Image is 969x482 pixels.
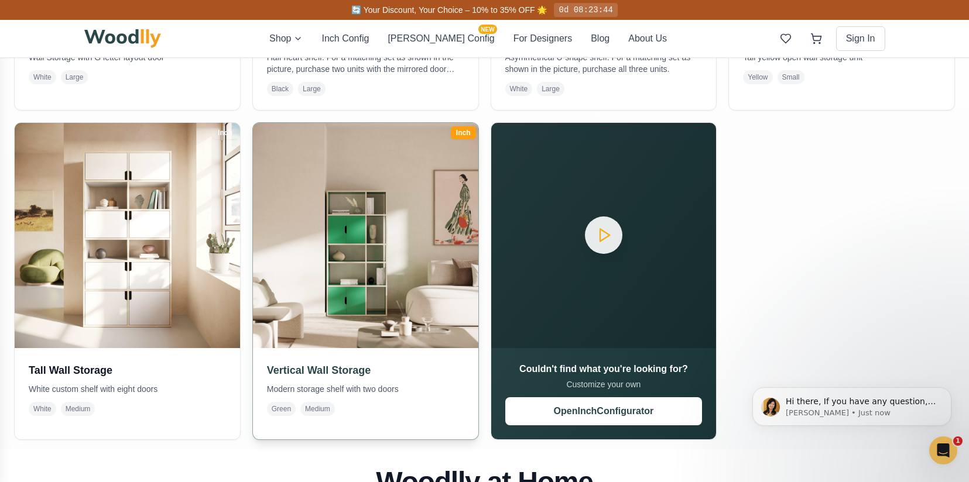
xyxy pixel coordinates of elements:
[554,3,617,17] div: 0d 08:23:44
[505,397,703,425] button: OpenInchConfigurator
[267,383,464,395] p: Modern storage shelf with two doors
[267,362,464,378] h3: Vertical Wall Storage
[84,29,162,48] img: Woodlly
[267,402,296,416] span: Green
[300,402,335,416] span: Medium
[743,70,772,84] span: Yellow
[269,32,303,46] button: Shop
[213,126,238,139] div: Inch
[29,383,226,395] p: White custom shelf with eight doors
[505,82,533,96] span: White
[29,402,56,416] span: White
[953,436,963,446] span: 1
[351,5,547,15] span: 🔄 Your Discount, Your Choice – 10% to 35% OFF 🌟
[836,26,885,51] button: Sign In
[29,70,56,84] span: White
[247,117,484,353] img: Vertical Wall Storage
[451,126,476,139] div: Inch
[735,363,969,450] iframe: Intercom notifications message
[298,82,326,96] span: Large
[29,362,226,378] h3: Tall Wall Storage
[505,378,703,390] p: Customize your own
[513,32,572,46] button: For Designers
[15,123,240,348] img: Tall Wall Storage
[478,25,497,34] span: NEW
[61,402,95,416] span: Medium
[628,32,667,46] button: About Us
[321,32,369,46] button: Inch Config
[929,436,957,464] iframe: Intercom live chat
[537,82,564,96] span: Large
[388,32,494,46] button: [PERSON_NAME] ConfigNEW
[505,51,703,75] p: Asymmetrical U-shape shelf. For a matching set as shown in the picture, purchase all three units.
[267,51,464,75] p: Half heart shelf. For a matching set as shown in the picture, purchase two units with the mirrore...
[61,70,88,84] span: Large
[267,82,293,96] span: Black
[505,362,703,376] h3: Couldn't find what you're looking for?
[778,70,804,84] span: Small
[591,32,610,46] button: Blog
